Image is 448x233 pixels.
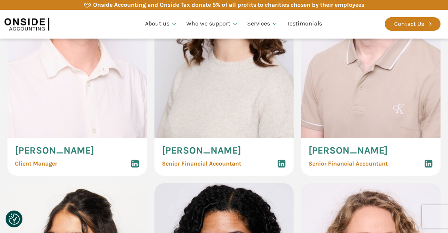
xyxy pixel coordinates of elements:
[162,161,241,167] span: Senior Financial Accountant
[243,11,282,37] a: Services
[9,214,20,225] button: Consent Preferences
[282,11,326,37] a: Testimonials
[309,161,388,167] span: Senior Financial Accountant
[162,146,241,155] span: [PERSON_NAME]
[15,161,57,167] span: Client Manager
[309,146,388,155] span: [PERSON_NAME]
[15,146,94,155] span: [PERSON_NAME]
[385,17,441,31] a: Contact Us
[9,214,20,225] img: Revisit consent button
[394,19,424,29] div: Contact Us
[141,11,182,37] a: About us
[182,11,243,37] a: Who we support
[4,15,49,33] img: Onside Accounting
